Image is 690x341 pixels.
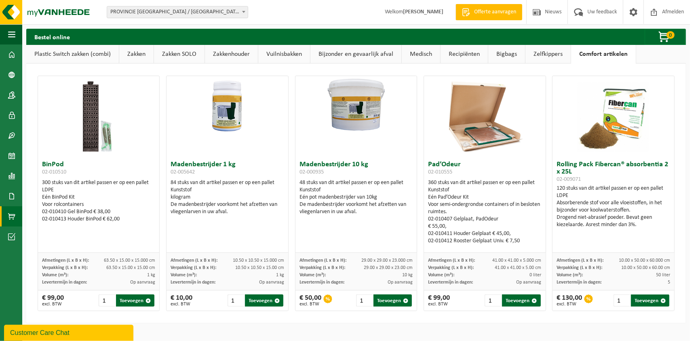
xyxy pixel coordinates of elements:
[130,280,155,285] span: Op aanvraag
[472,8,518,16] span: Offerte aanvragen
[42,273,68,277] span: Volume (m³):
[403,9,443,15] strong: [PERSON_NAME]
[557,185,670,229] div: 120 stuks van dit artikel passen er op een pallet
[402,273,413,277] span: 10 kg
[361,258,413,263] span: 29.00 x 29.00 x 23.000 cm
[42,179,155,223] div: 300 stuks van dit artikel passen er op een pallet
[300,179,413,216] div: 48 stuks van dit artikel passen er op een pallet
[300,258,346,263] span: Afmetingen (L x B x H):
[4,323,135,341] iframe: chat widget
[235,265,284,270] span: 10.50 x 10.50 x 15.00 cm
[300,169,324,175] span: 02-000935
[428,186,541,194] div: Kunststof
[171,302,192,307] span: excl. BTW
[300,294,321,307] div: € 50,00
[171,258,217,263] span: Afmetingen (L x B x H):
[502,294,540,307] button: Toevoegen
[300,186,413,194] div: Kunststof
[42,294,64,307] div: € 99,00
[205,45,258,64] a: Zakkenhouder
[42,161,155,177] h3: BinPod
[645,29,685,45] button: 0
[106,265,155,270] span: 63.50 x 15.00 x 15.00 cm
[116,294,154,307] button: Toevoegen
[428,194,541,201] div: Eén Pad’Odeur Kit
[42,280,87,285] span: Levertermijn in dagen:
[171,280,215,285] span: Levertermijn in dagen:
[295,76,417,137] img: 02-000935
[428,161,541,177] h3: Pad’Odeur
[154,45,205,64] a: Zakken SOLO
[99,294,115,307] input: 1
[485,294,501,307] input: 1
[444,76,525,157] img: 02-010555
[557,265,602,270] span: Verpakking (L x B x H):
[557,214,670,229] div: Drogend niet-abrasief poeder. Bevat geen kiezelaarde. Asrest minder dan 3%.
[428,258,475,263] span: Afmetingen (L x B x H):
[621,265,670,270] span: 10.00 x 50.00 x 60.00 cm
[42,169,66,175] span: 02-010510
[42,258,89,263] span: Afmetingen (L x B x H):
[42,302,64,307] span: excl. BTW
[42,186,155,194] div: LDPE
[171,273,197,277] span: Volume (m³):
[557,199,670,214] div: Absorberende stof voor alle vloeistoffen, in het bijzonder voor koolwaterstoffen.
[26,29,78,44] h2: Bestel online
[310,45,401,64] a: Bijzonder en gevaarlijk afval
[42,194,155,201] div: Eén BinPod Kit
[171,265,216,270] span: Verpakking (L x B x H):
[119,45,154,64] a: Zakken
[428,280,473,285] span: Levertermijn in dagen:
[58,76,139,157] img: 02-010510
[300,265,345,270] span: Verpakking (L x B x H):
[171,161,284,177] h3: Madenbestrijder 1 kg
[171,169,195,175] span: 02-005642
[557,280,601,285] span: Levertermijn in dagen:
[171,294,192,307] div: € 10,00
[495,265,542,270] span: 41.00 x 41.00 x 5.00 cm
[245,294,283,307] button: Toevoegen
[530,273,542,277] span: 0 liter
[557,302,582,307] span: excl. BTW
[300,194,413,201] div: Eén pot madenbestrijder van 10kg
[667,31,675,39] span: 0
[300,280,344,285] span: Levertermijn in dagen:
[571,45,636,64] a: Comfort artikelen
[276,273,284,277] span: 1 kg
[428,179,541,245] div: 360 stuks van dit artikel passen er op een pallet
[428,294,450,307] div: € 99,00
[26,45,119,64] a: Plastic Switch zakken (combi)
[517,280,542,285] span: Op aanvraag
[107,6,248,18] span: PROVINCIE OOST VLAANDEREN / BRIELMEERSEN - DEINZE
[258,45,310,64] a: Vuilnisbakken
[300,161,413,177] h3: Madenbestrijder 10 kg
[668,280,670,285] span: 5
[456,4,522,20] a: Offerte aanvragen
[488,45,525,64] a: Bigbags
[388,280,413,285] span: Op aanvraag
[557,273,583,277] span: Volume (m³):
[428,265,474,270] span: Verpakking (L x B x H):
[167,76,288,137] img: 02-005642
[428,302,450,307] span: excl. BTW
[300,302,321,307] span: excl. BTW
[171,186,284,194] div: Kunststof
[402,45,440,64] a: Medisch
[42,201,155,223] div: Voor rolcontainers 02-010410 Gel BinPod € 38,00 02-010413 Houder BinPod € 62,00
[557,294,582,307] div: € 130,00
[104,258,155,263] span: 63.50 x 15.00 x 15.000 cm
[373,294,412,307] button: Toevoegen
[656,273,670,277] span: 50 liter
[493,258,542,263] span: 41.00 x 41.00 x 5.000 cm
[171,179,284,216] div: 84 stuks van dit artikel passen er op een pallet
[573,76,654,157] img: 02-009071
[428,169,452,175] span: 02-010555
[300,201,413,216] div: De madenbestrijder voorkomt het afzetten van vliegenlarven in uw afval.
[428,273,454,277] span: Volume (m³):
[614,294,630,307] input: 1
[300,273,326,277] span: Volume (m³):
[356,294,373,307] input: 1
[171,201,284,216] div: De madenbestrijder voorkomt het afzetten van vliegenlarven in uw afval.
